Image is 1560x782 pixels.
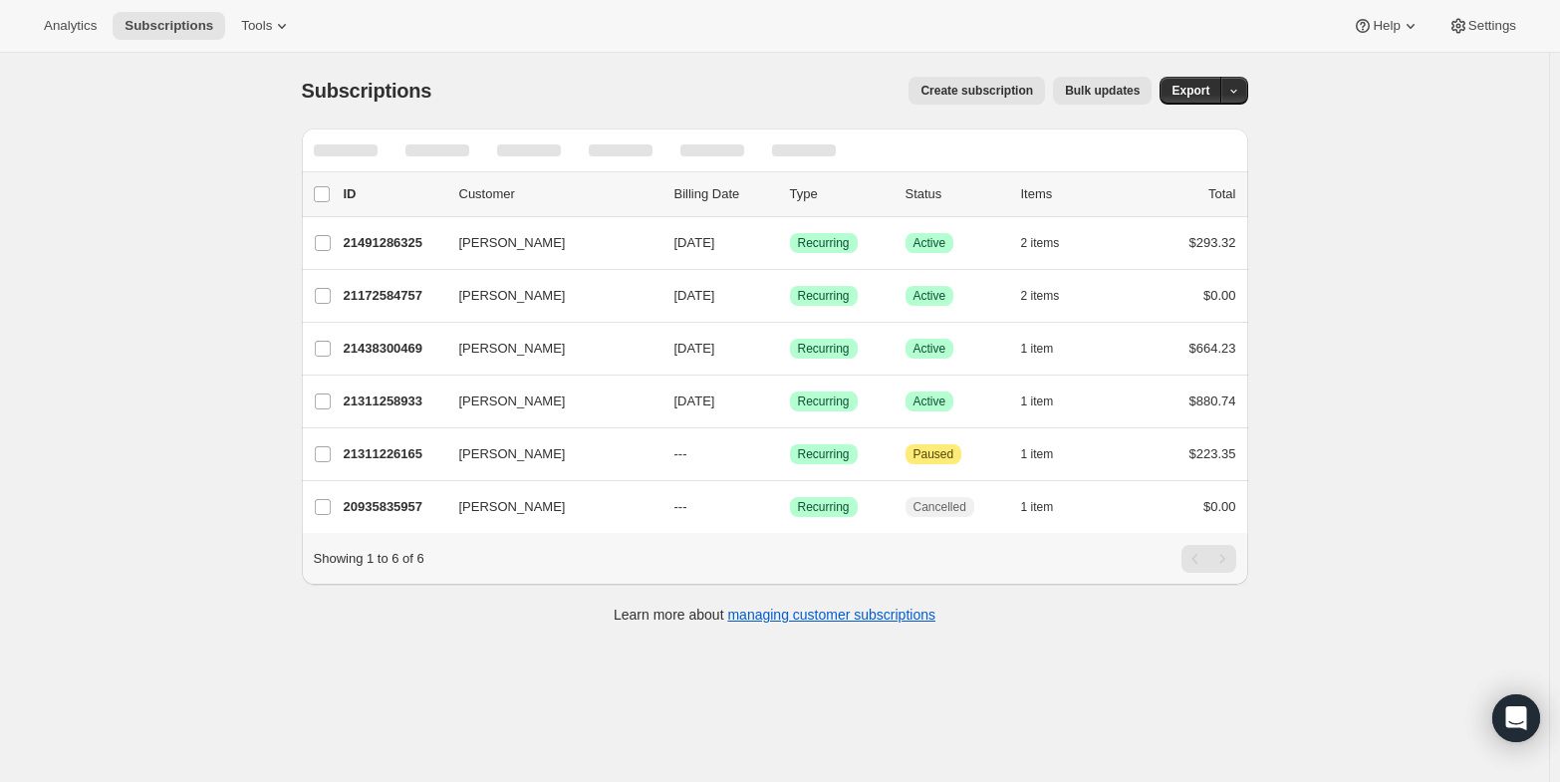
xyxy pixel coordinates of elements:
[344,229,1236,257] div: 21491286325[PERSON_NAME][DATE]SuccessRecurringSuccessActive2 items$293.32
[344,184,1236,204] div: IDCustomerBilling DateTypeStatusItemsTotal
[344,388,1236,415] div: 21311258933[PERSON_NAME][DATE]SuccessRecurringSuccessActive1 item$880.74
[1181,545,1236,573] nav: Pagination
[798,393,850,409] span: Recurring
[344,339,443,359] p: 21438300469
[727,607,935,623] a: managing customer subscriptions
[344,440,1236,468] div: 21311226165[PERSON_NAME]---SuccessRecurringAttentionPaused1 item$223.35
[1021,229,1082,257] button: 2 items
[913,446,954,462] span: Paused
[798,499,850,515] span: Recurring
[790,184,890,204] div: Type
[798,341,850,357] span: Recurring
[1021,393,1054,409] span: 1 item
[798,235,850,251] span: Recurring
[44,18,97,34] span: Analytics
[344,286,443,306] p: 21172584757
[920,83,1033,99] span: Create subscription
[674,288,715,303] span: [DATE]
[1189,235,1236,250] span: $293.32
[32,12,109,40] button: Analytics
[1021,288,1060,304] span: 2 items
[674,446,687,461] span: ---
[913,499,966,515] span: Cancelled
[302,80,432,102] span: Subscriptions
[447,333,647,365] button: [PERSON_NAME]
[344,497,443,517] p: 20935835957
[1021,335,1076,363] button: 1 item
[1021,184,1121,204] div: Items
[1189,393,1236,408] span: $880.74
[674,393,715,408] span: [DATE]
[344,391,443,411] p: 21311258933
[1021,446,1054,462] span: 1 item
[1189,446,1236,461] span: $223.35
[344,184,443,204] p: ID
[1021,388,1076,415] button: 1 item
[1373,18,1400,34] span: Help
[909,77,1045,105] button: Create subscription
[1203,288,1236,303] span: $0.00
[674,341,715,356] span: [DATE]
[1160,77,1221,105] button: Export
[1436,12,1528,40] button: Settings
[344,233,443,253] p: 21491286325
[1021,341,1054,357] span: 1 item
[1492,694,1540,742] div: Open Intercom Messenger
[241,18,272,34] span: Tools
[447,438,647,470] button: [PERSON_NAME]
[614,605,935,625] p: Learn more about
[459,233,566,253] span: [PERSON_NAME]
[447,386,647,417] button: [PERSON_NAME]
[459,444,566,464] span: [PERSON_NAME]
[1171,83,1209,99] span: Export
[229,12,304,40] button: Tools
[1208,184,1235,204] p: Total
[1065,83,1140,99] span: Bulk updates
[1053,77,1152,105] button: Bulk updates
[1189,341,1236,356] span: $664.23
[459,497,566,517] span: [PERSON_NAME]
[314,549,424,569] p: Showing 1 to 6 of 6
[1021,235,1060,251] span: 2 items
[344,335,1236,363] div: 21438300469[PERSON_NAME][DATE]SuccessRecurringSuccessActive1 item$664.23
[344,493,1236,521] div: 20935835957[PERSON_NAME]---SuccessRecurringCancelled1 item$0.00
[459,391,566,411] span: [PERSON_NAME]
[125,18,213,34] span: Subscriptions
[459,339,566,359] span: [PERSON_NAME]
[913,235,946,251] span: Active
[1021,499,1054,515] span: 1 item
[913,341,946,357] span: Active
[674,184,774,204] p: Billing Date
[1021,282,1082,310] button: 2 items
[447,280,647,312] button: [PERSON_NAME]
[344,444,443,464] p: 21311226165
[1203,499,1236,514] span: $0.00
[906,184,1005,204] p: Status
[1341,12,1431,40] button: Help
[447,227,647,259] button: [PERSON_NAME]
[113,12,225,40] button: Subscriptions
[798,446,850,462] span: Recurring
[447,491,647,523] button: [PERSON_NAME]
[344,282,1236,310] div: 21172584757[PERSON_NAME][DATE]SuccessRecurringSuccessActive2 items$0.00
[913,288,946,304] span: Active
[674,499,687,514] span: ---
[1468,18,1516,34] span: Settings
[798,288,850,304] span: Recurring
[913,393,946,409] span: Active
[1021,440,1076,468] button: 1 item
[674,235,715,250] span: [DATE]
[459,286,566,306] span: [PERSON_NAME]
[459,184,658,204] p: Customer
[1021,493,1076,521] button: 1 item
